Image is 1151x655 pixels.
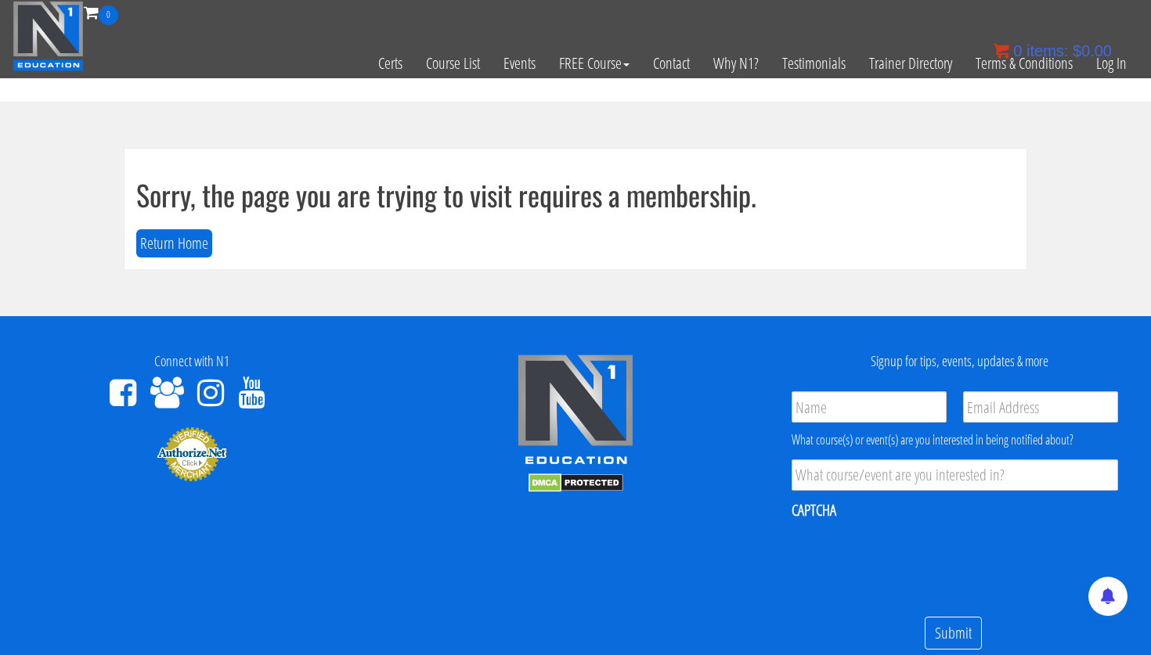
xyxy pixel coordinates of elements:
iframe: reCAPTCHA [792,531,1030,592]
a: FREE Course [547,25,641,102]
label: CAPTCHA [792,500,836,520]
a: Terms & Conditions [964,25,1084,102]
a: Course List [414,25,492,102]
span: items: [1027,42,1068,59]
input: What course/event are you interested in? [792,459,1118,491]
img: n1-education [13,1,84,71]
img: Authorize.Net Merchant - Click to Verify [157,426,227,482]
a: Contact [641,25,702,102]
span: 0 [1013,42,1022,59]
img: DMCA.com Protection Status [529,473,623,492]
div: What course(s) or event(s) are you interested in being notified about? [792,430,1118,449]
span: 0 [99,5,118,25]
a: Why N1? [702,25,770,102]
a: Trainer Directory [857,25,964,102]
a: Certs [366,25,414,102]
input: Email Address [963,391,1118,423]
h4: Signup for tips, events, updates & more [779,354,1139,369]
bdi: 0.00 [1073,42,1112,59]
a: Testimonials [770,25,857,102]
span: $ [1073,42,1081,59]
img: icon11.png [994,43,1009,59]
h4: Connect with N1 [12,354,372,369]
a: 0 items: $0.00 [994,42,1112,59]
input: Submit [925,617,982,650]
h1: Sorry, the page you are trying to visit requires a membership. [136,179,1015,211]
a: 0 [84,2,118,23]
a: Log In [1084,25,1138,102]
button: Return Home [136,229,212,258]
input: Name [792,391,947,423]
img: n1-edu-logo [517,354,634,470]
a: Events [492,25,547,102]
